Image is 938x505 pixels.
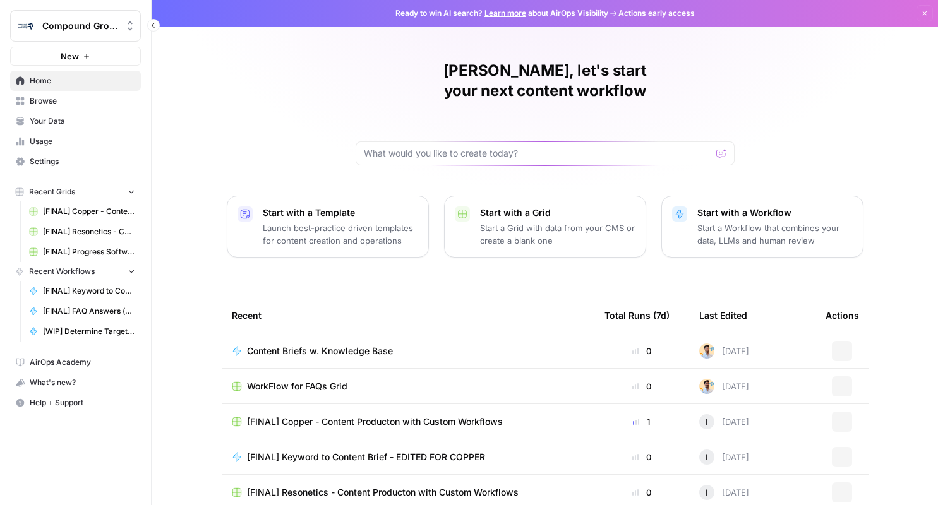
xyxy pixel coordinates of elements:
[23,222,141,242] a: [FINAL] Resonetics - Content Producton with Custom Workflows
[23,281,141,301] a: [FINAL] Keyword to Content Brief - EDITED FOR COPPER
[30,156,135,167] span: Settings
[604,415,679,428] div: 1
[706,451,707,463] span: I
[43,246,135,258] span: [FINAL] Progress Software - Content Producton with Custom Workflows
[10,182,141,201] button: Recent Grids
[444,196,646,258] button: Start with a GridStart a Grid with data from your CMS or create a blank one
[364,147,711,160] input: What would you like to create today?
[699,343,749,359] div: [DATE]
[697,222,853,247] p: Start a Workflow that combines your data, LLMs and human review
[697,206,853,219] p: Start with a Workflow
[29,186,75,198] span: Recent Grids
[356,61,735,101] h1: [PERSON_NAME], let's start your next content workflow
[247,451,485,463] span: [FINAL] Keyword to Content Brief - EDITED FOR COPPER
[618,8,695,19] span: Actions early access
[484,8,526,18] a: Learn more
[10,47,141,66] button: New
[10,10,141,42] button: Workspace: Compound Growth
[227,196,429,258] button: Start with a TemplateLaunch best-practice driven templates for content creation and operations
[10,91,141,111] a: Browse
[10,352,141,372] a: AirOps Academy
[29,266,95,277] span: Recent Workflows
[30,357,135,368] span: AirOps Academy
[43,226,135,237] span: [FINAL] Resonetics - Content Producton with Custom Workflows
[699,298,747,333] div: Last Edited
[604,380,679,393] div: 0
[30,75,135,86] span: Home
[480,222,635,247] p: Start a Grid with data from your CMS or create a blank one
[699,414,749,429] div: [DATE]
[10,393,141,413] button: Help + Support
[10,372,141,393] button: What's new?
[43,326,135,337] span: [WIP] Determine Target Keyword for URL
[23,321,141,342] a: [WIP] Determine Target Keyword for URL
[43,306,135,317] span: [FINAL] FAQ Answers (based on Sitemap + Knowledge Base)
[706,415,707,428] span: I
[23,301,141,321] a: [FINAL] FAQ Answers (based on Sitemap + Knowledge Base)
[232,486,584,499] a: [FINAL] Resonetics - Content Producton with Custom Workflows
[30,116,135,127] span: Your Data
[23,242,141,262] a: [FINAL] Progress Software - Content Producton with Custom Workflows
[247,345,393,357] span: Content Briefs w. Knowledge Base
[826,298,859,333] div: Actions
[61,50,79,62] span: New
[232,298,584,333] div: Recent
[699,379,749,394] div: [DATE]
[247,486,519,499] span: [FINAL] Resonetics - Content Producton with Custom Workflows
[10,262,141,281] button: Recent Workflows
[30,136,135,147] span: Usage
[10,71,141,91] a: Home
[10,131,141,151] a: Usage
[699,449,749,465] div: [DATE]
[232,380,584,393] a: WorkFlow for FAQs Grid
[30,95,135,107] span: Browse
[43,206,135,217] span: [FINAL] Copper - Content Producton with Custom Workflows
[604,486,679,499] div: 0
[15,15,37,37] img: Compound Growth Logo
[42,20,119,32] span: Compound Growth
[263,206,418,219] p: Start with a Template
[604,451,679,463] div: 0
[232,345,584,357] a: Content Briefs w. Knowledge Base
[604,345,679,357] div: 0
[30,397,135,408] span: Help + Support
[480,206,635,219] p: Start with a Grid
[395,8,608,19] span: Ready to win AI search? about AirOps Visibility
[23,201,141,222] a: [FINAL] Copper - Content Producton with Custom Workflows
[661,196,863,258] button: Start with a WorkflowStart a Workflow that combines your data, LLMs and human review
[10,111,141,131] a: Your Data
[11,373,140,392] div: What's new?
[247,380,347,393] span: WorkFlow for FAQs Grid
[10,151,141,172] a: Settings
[699,343,714,359] img: lbvmmv95rfn6fxquksmlpnk8be0v
[43,285,135,297] span: [FINAL] Keyword to Content Brief - EDITED FOR COPPER
[232,451,584,463] a: [FINAL] Keyword to Content Brief - EDITED FOR COPPER
[263,222,418,247] p: Launch best-practice driven templates for content creation and operations
[699,485,749,500] div: [DATE]
[706,486,707,499] span: I
[604,298,670,333] div: Total Runs (7d)
[232,415,584,428] a: [FINAL] Copper - Content Producton with Custom Workflows
[699,379,714,394] img: lbvmmv95rfn6fxquksmlpnk8be0v
[247,415,503,428] span: [FINAL] Copper - Content Producton with Custom Workflows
